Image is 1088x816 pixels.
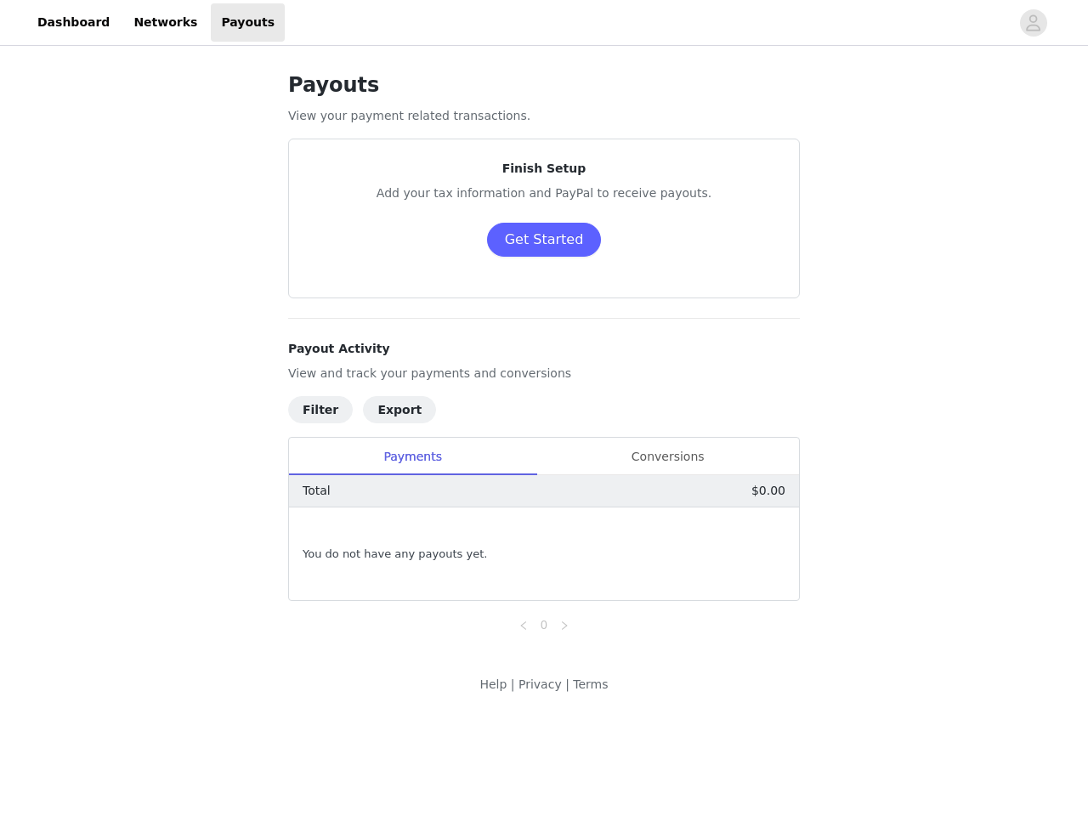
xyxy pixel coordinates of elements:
[123,3,207,42] a: Networks
[309,184,779,202] p: Add your tax information and PayPal to receive payouts.
[511,677,515,691] span: |
[751,482,785,500] p: $0.00
[518,677,562,691] a: Privacy
[565,677,569,691] span: |
[513,615,534,635] li: Previous Page
[211,3,285,42] a: Payouts
[1025,9,1041,37] div: avatar
[288,340,800,358] h4: Payout Activity
[518,620,529,631] i: icon: left
[559,620,569,631] i: icon: right
[479,677,507,691] a: Help
[289,438,536,476] div: Payments
[303,482,331,500] p: Total
[288,396,353,423] button: Filter
[535,615,553,634] a: 0
[288,365,800,382] p: View and track your payments and conversions
[309,160,779,178] p: Finish Setup
[536,438,799,476] div: Conversions
[303,546,487,563] span: You do not have any payouts yet.
[487,223,602,257] button: Get Started
[554,615,575,635] li: Next Page
[363,396,436,423] button: Export
[288,107,800,125] p: View your payment related transactions.
[27,3,120,42] a: Dashboard
[534,615,554,635] li: 0
[288,70,800,100] h1: Payouts
[573,677,608,691] a: Terms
